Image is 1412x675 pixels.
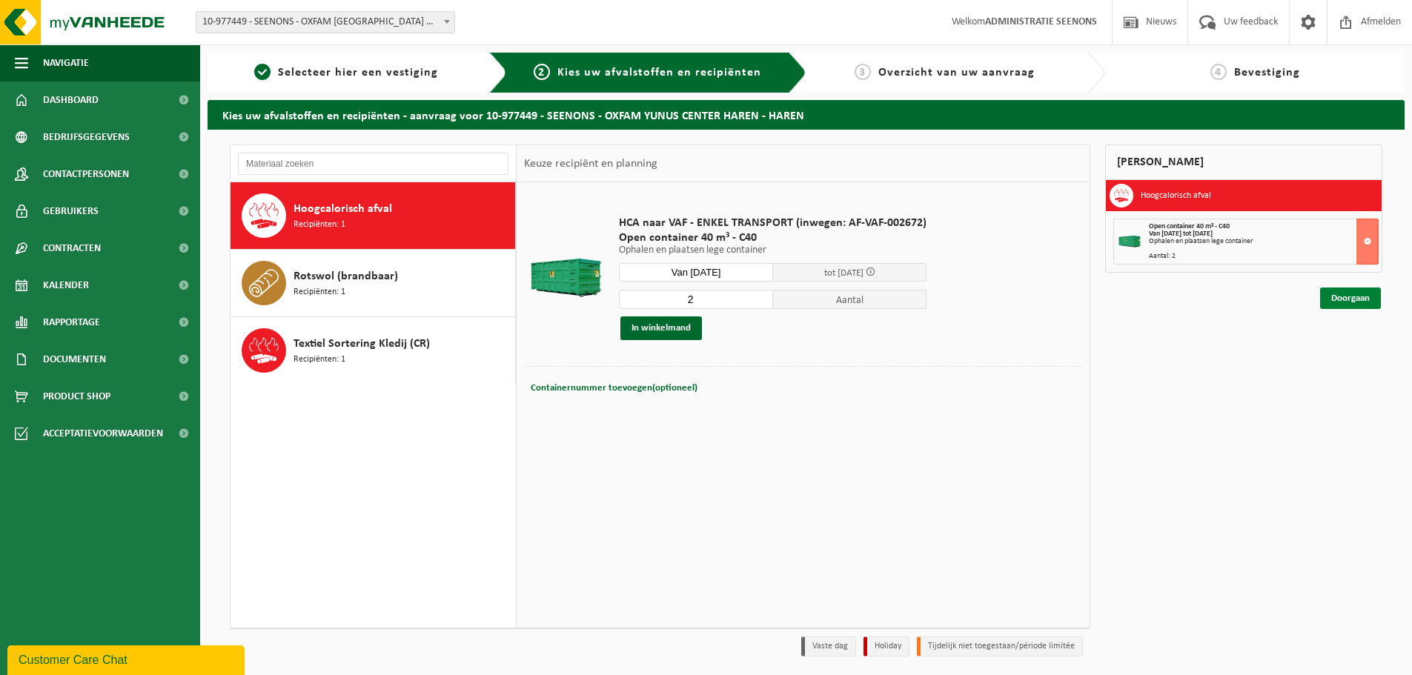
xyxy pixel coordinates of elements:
[43,119,130,156] span: Bedrijfsgegevens
[1234,67,1300,79] span: Bevestiging
[43,378,110,415] span: Product Shop
[529,378,699,399] button: Containernummer toevoegen(optioneel)
[619,263,773,282] input: Selecteer datum
[620,316,702,340] button: In winkelmand
[43,415,163,452] span: Acceptatievoorwaarden
[294,267,398,285] span: Rotswol (brandbaar)
[619,245,927,256] p: Ophalen en plaatsen lege container
[278,67,438,79] span: Selecteer hier een vestiging
[917,636,1083,656] li: Tijdelijk niet toegestaan/période limitée
[1141,184,1211,207] h3: Hoogcalorisch afval
[855,64,871,80] span: 3
[294,335,430,353] span: Textiel Sortering Kledij (CR)
[43,341,106,378] span: Documenten
[43,156,129,193] span: Contactpersonen
[557,67,761,79] span: Kies uw afvalstoffen en recipiënten
[43,193,99,230] span: Gebruikers
[215,64,477,82] a: 1Selecteer hier een vestiging
[1149,222,1230,230] span: Open container 40 m³ - C40
[196,11,455,33] span: 10-977449 - SEENONS - OXFAM YUNUS CENTER HAREN - HAREN
[1149,230,1213,238] strong: Van [DATE] tot [DATE]
[619,216,927,230] span: HCA naar VAF - ENKEL TRANSPORT (inwegen: AF-VAF-002672)
[294,285,345,299] span: Recipiënten: 1
[43,304,100,341] span: Rapportage
[231,317,516,384] button: Textiel Sortering Kledij (CR) Recipiënten: 1
[7,642,248,675] iframe: chat widget
[208,100,1405,129] h2: Kies uw afvalstoffen en recipiënten - aanvraag voor 10-977449 - SEENONS - OXFAM YUNUS CENTER HARE...
[294,218,345,232] span: Recipiënten: 1
[43,230,101,267] span: Contracten
[238,153,508,175] input: Materiaal zoeken
[254,64,271,80] span: 1
[1210,64,1227,80] span: 4
[531,383,697,393] span: Containernummer toevoegen(optioneel)
[801,636,856,656] li: Vaste dag
[1320,287,1381,309] a: Doorgaan
[773,290,927,309] span: Aantal
[196,12,454,33] span: 10-977449 - SEENONS - OXFAM YUNUS CENTER HAREN - HAREN
[864,636,909,656] li: Holiday
[534,64,550,80] span: 2
[43,44,89,82] span: Navigatie
[294,200,392,218] span: Hoogcalorisch afval
[619,230,927,245] span: Open container 40 m³ - C40
[1149,238,1378,245] div: Ophalen en plaatsen lege container
[43,82,99,119] span: Dashboard
[43,267,89,304] span: Kalender
[231,250,516,317] button: Rotswol (brandbaar) Recipiënten: 1
[517,145,665,182] div: Keuze recipiënt en planning
[1149,253,1378,260] div: Aantal: 2
[294,353,345,367] span: Recipiënten: 1
[985,16,1097,27] strong: ADMINISTRATIE SEENONS
[231,182,516,250] button: Hoogcalorisch afval Recipiënten: 1
[878,67,1035,79] span: Overzicht van uw aanvraag
[1105,144,1382,180] div: [PERSON_NAME]
[824,268,864,278] span: tot [DATE]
